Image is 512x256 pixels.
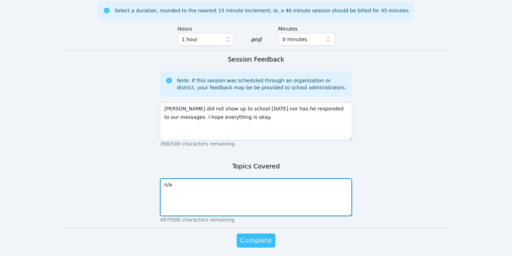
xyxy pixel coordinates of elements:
span: 0 minutes [282,35,307,44]
button: 0 minutes [278,33,335,46]
label: Minutes [278,23,335,33]
p: 398/500 characters remaining [160,140,352,147]
div: Select a duration, rounded to the nearest 15 minute increment; ie, a 40 minute session should be ... [114,7,408,14]
p: 497/500 characters remaining [160,216,352,223]
div: Note: If this session was scheduled through an organization or district, your feedback may be be ... [177,77,346,91]
div: and [251,36,261,44]
label: Hours [177,23,234,33]
button: 1 hour [177,33,234,46]
textarea: n/a [160,178,352,216]
textarea: [PERSON_NAME] did not show up to school [DATE] nor has he responded to our messages. I hope every... [160,102,352,140]
h3: Session Feedback [228,55,284,64]
h3: Topics Covered [232,161,280,171]
button: Complete [237,233,275,248]
span: Complete [240,236,272,245]
span: 1 hour [182,35,198,44]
